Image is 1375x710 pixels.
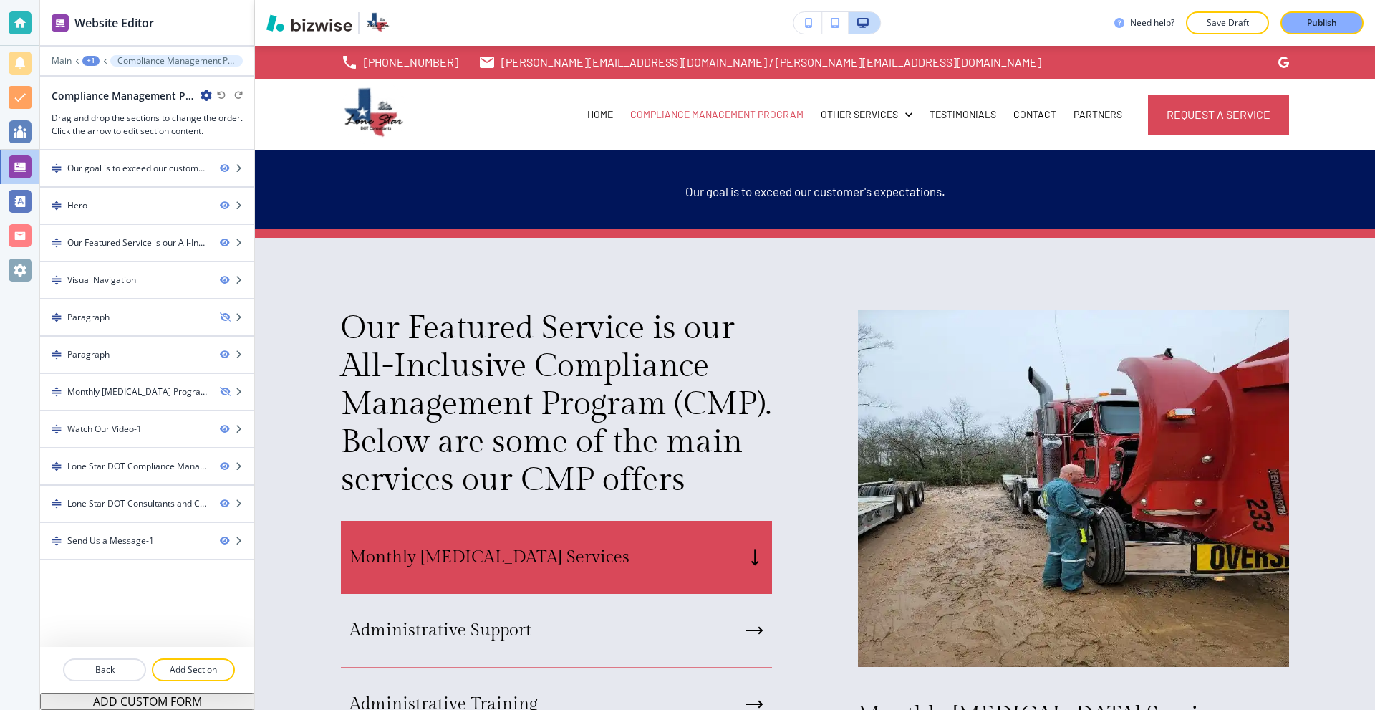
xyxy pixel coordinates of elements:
button: Compliance Management Program [110,55,243,67]
img: Drag [52,350,62,360]
img: Drag [52,461,62,471]
h3: Drag and drop the sections to change the order. Click the arrow to edit section content. [52,112,243,138]
p: Back [64,663,145,676]
p: Save Draft [1205,16,1250,29]
div: Visual Navigation [67,274,136,287]
img: Lone Star DOT Consultants and Compliance [341,85,406,145]
div: Monthly Retainer Program at Competitive Pricing [67,385,208,398]
div: Paragraph [67,348,110,361]
p: Our goal is to exceed our customer's expectations. [341,182,1289,201]
h2: Website Editor [74,14,154,32]
img: Your Logo [365,11,390,34]
img: Drag [52,163,62,173]
button: Save Draft [1186,11,1269,34]
div: DragVisual Navigation [40,262,254,298]
p: Publish [1307,16,1337,29]
p: Compliance Management Program [117,56,236,66]
button: Monthly [MEDICAL_DATA] Services [341,521,772,594]
p: Our Featured Service is our All-Inclusive Compliance Management Program (CMP). Below are some of ... [341,310,772,499]
button: Add Section [152,658,235,681]
h2: Compliance Management Program [52,88,195,103]
button: Publish [1280,11,1364,34]
button: Back [63,658,146,681]
p: Add Section [153,663,233,676]
div: DragMonthly [MEDICAL_DATA] Program at Competitive Pricing [40,374,254,410]
img: editor icon [52,14,69,32]
div: Lone Star DOT Compliance Management Program [67,460,208,473]
img: Drag [52,275,62,285]
a: [PERSON_NAME][EMAIL_ADDRESS][DOMAIN_NAME] / [PERSON_NAME][EMAIL_ADDRESS][DOMAIN_NAME] [478,52,1041,73]
div: Lone Star DOT Consultants and Compliance-2 [67,497,208,510]
a: [PHONE_NUMBER] [341,52,458,73]
div: Our Featured Service is our All-Inclusive Compliance Management Program (CMP). Below are some of ... [67,236,208,249]
div: DragParagraph [40,337,254,373]
img: Drag [52,201,62,211]
p: [PERSON_NAME][EMAIL_ADDRESS][DOMAIN_NAME] / [PERSON_NAME][EMAIL_ADDRESS][DOMAIN_NAME] [501,52,1041,73]
button: +1 [82,56,100,66]
button: Administrative Support [341,594,772,668]
p: TESTIMONIALS [930,107,996,122]
img: Drag [52,536,62,546]
div: Our goal is to exceed our customer's expectations. [67,162,208,175]
p: CONTACT [1013,107,1056,122]
div: Send Us a Message-1 [67,534,154,547]
div: Hero [67,199,87,212]
button: Main [52,56,72,66]
div: DragOur Featured Service is our All-Inclusive Compliance Management Program (CMP). Below are some... [40,225,254,261]
div: DragLone Star DOT Compliance Management Program [40,448,254,484]
img: Drag [52,387,62,397]
img: Drag [52,424,62,434]
img: Drag [52,312,62,322]
p: Compliance Management Program [630,107,804,122]
p: HOME [587,107,613,122]
span: Request a Service [1167,106,1270,123]
div: DragHero [40,188,254,224]
img: Drag [52,499,62,509]
h3: Need help? [1130,16,1174,29]
div: Watch Our Video-1 [67,423,142,436]
p: PARTNERS [1074,107,1122,122]
button: Request a Service [1148,95,1289,135]
p: Monthly [MEDICAL_DATA] Services [349,547,629,568]
img: Drag [52,238,62,248]
p: Other Services [821,107,898,122]
img: 3dec9e6cb84a60974fbb45a77a87234a.webp [858,310,1289,667]
div: DragParagraph [40,299,254,335]
div: DragSend Us a Message-1 [40,523,254,559]
div: Paragraph [67,311,110,324]
div: DragLone Star DOT Consultants and Compliance-2 [40,486,254,522]
button: ADD CUSTOM FORM [40,693,254,710]
img: Bizwise Logo [266,14,352,32]
p: Administrative Support [349,620,531,641]
div: DragOur goal is to exceed our customer's expectations. [40,150,254,186]
p: [PHONE_NUMBER] [364,52,458,73]
div: DragWatch Our Video-1 [40,411,254,447]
